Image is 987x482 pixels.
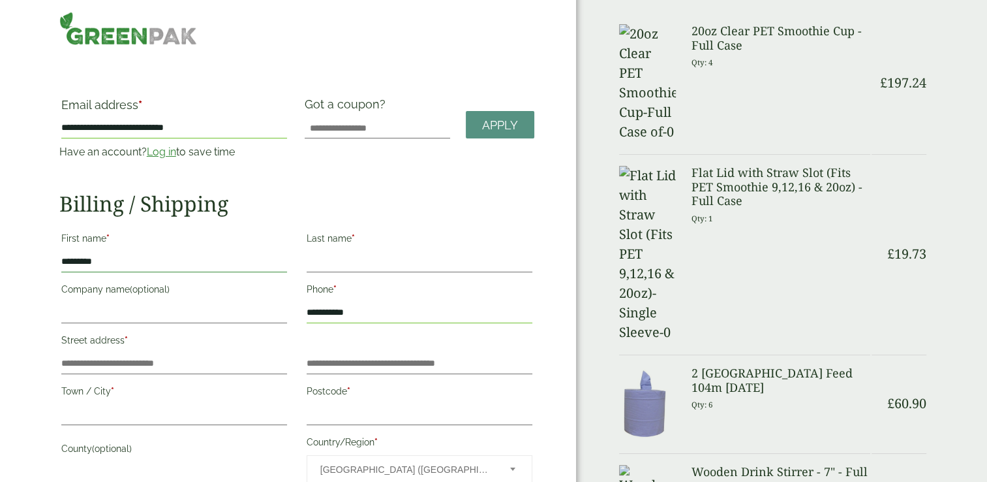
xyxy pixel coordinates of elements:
abbr: required [333,284,337,295]
label: Country/Region [307,433,532,455]
abbr: required [111,386,114,396]
img: 20oz Clear PET Smoothie Cup-Full Case of-0 [619,24,676,142]
span: £ [887,245,894,263]
label: Postcode [307,382,532,404]
label: Town / City [61,382,287,404]
h3: 2 [GEOGRAPHIC_DATA] Feed 104m [DATE] [691,366,870,394]
h3: Flat Lid with Straw Slot (Fits PET Smoothie 9,12,16 & 20oz) - Full Case [691,166,870,208]
h3: 20oz Clear PET Smoothie Cup - Full Case [691,24,870,52]
abbr: required [125,335,128,345]
p: Have an account? to save time [59,144,289,160]
span: Apply [482,118,518,133]
abbr: required [374,437,378,447]
span: (optional) [130,284,170,295]
img: GreenPak Supplies [59,12,197,45]
span: £ [887,394,894,412]
label: Last name [307,229,532,251]
abbr: required [138,98,142,112]
label: First name [61,229,287,251]
bdi: 19.73 [887,245,926,263]
abbr: required [347,386,350,396]
span: £ [880,74,887,91]
label: Phone [307,280,532,302]
abbr: required [352,233,355,244]
small: Qty: 6 [691,400,713,410]
small: Qty: 4 [691,57,713,67]
label: Company name [61,280,287,302]
a: Log in [147,146,176,158]
small: Qty: 1 [691,214,713,223]
label: Got a coupon? [305,97,391,118]
bdi: 197.24 [880,74,926,91]
label: Street address [61,331,287,353]
label: County [61,440,287,462]
h2: Billing / Shipping [59,191,534,216]
abbr: required [106,233,110,244]
a: Apply [466,111,534,139]
span: (optional) [92,443,132,454]
img: Flat Lid with Straw Slot (Fits PET 9,12,16 & 20oz)-Single Sleeve-0 [619,166,676,342]
label: Email address [61,99,287,118]
bdi: 60.90 [887,394,926,412]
